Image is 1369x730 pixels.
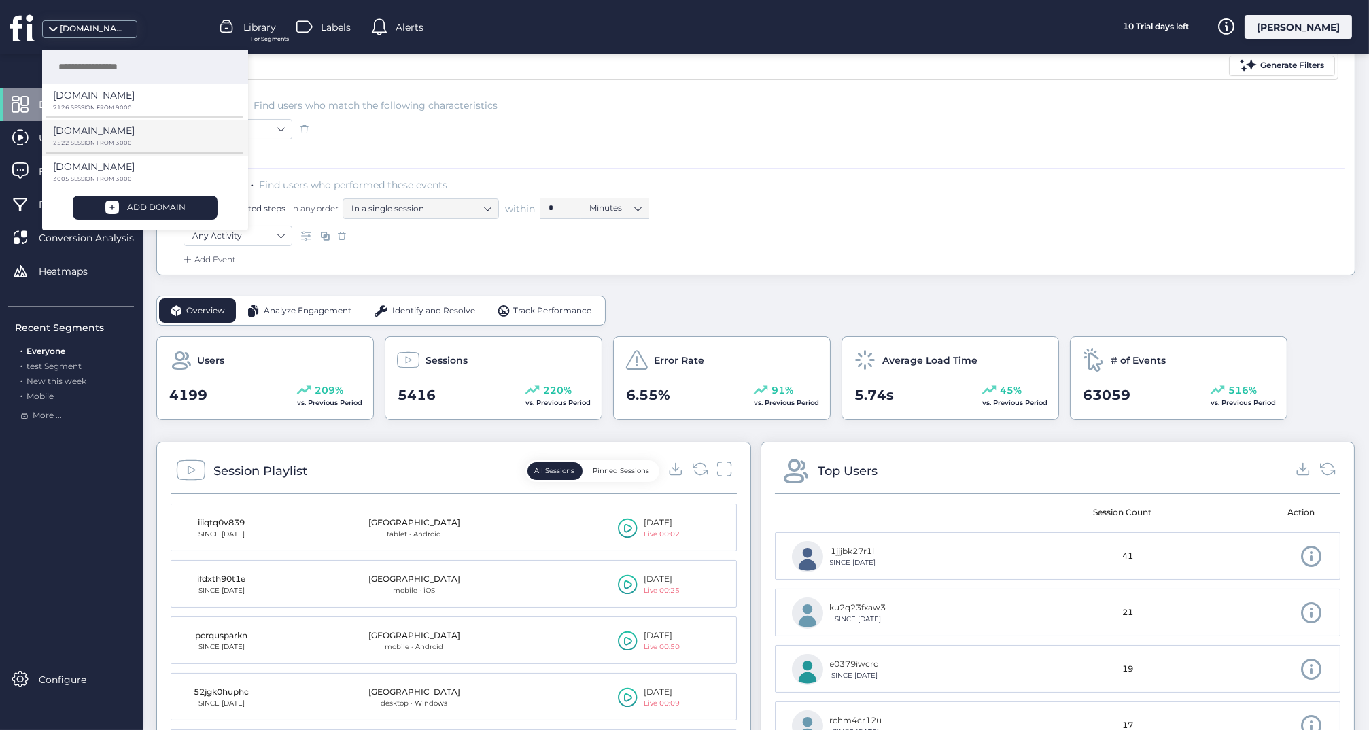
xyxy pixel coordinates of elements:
[39,672,107,687] span: Configure
[53,88,135,103] p: [DOMAIN_NAME]
[53,176,226,182] p: 3005 SESSION FROM 3000
[27,346,65,356] span: Everyone
[188,585,256,596] div: SINCE [DATE]
[644,629,680,642] div: [DATE]
[830,670,880,681] div: SINCE [DATE]
[368,573,460,586] div: [GEOGRAPHIC_DATA]
[60,22,128,35] div: [DOMAIN_NAME]
[213,462,307,481] div: Session Playlist
[188,517,256,529] div: iiiqtq0v839
[20,343,22,356] span: .
[426,353,468,368] span: Sessions
[1229,56,1335,76] button: Generate Filters
[368,629,460,642] div: [GEOGRAPHIC_DATA]
[513,305,591,317] span: Track Performance
[1211,398,1276,407] span: vs. Previous Period
[830,545,876,558] div: 1jjjbk27r1l
[368,529,460,540] div: tablet · Android
[53,105,226,111] p: 7126 SESSION FROM 9000
[351,198,490,219] nz-select-item: In a single session
[39,230,154,245] span: Conversion Analysis
[527,462,583,480] button: All Sessions
[15,320,134,335] div: Recent Segments
[297,398,362,407] span: vs. Previous Period
[644,529,680,540] div: Live 00:02
[654,353,704,368] span: Error Rate
[368,686,460,699] div: [GEOGRAPHIC_DATA]
[188,629,256,642] div: pcrqusparkn
[1192,494,1331,532] mat-header-cell: Action
[644,686,680,699] div: [DATE]
[1105,15,1207,39] div: 10 Trial days left
[586,462,657,480] button: Pinned Sessions
[188,642,256,653] div: SINCE [DATE]
[288,203,339,214] span: in any order
[181,253,236,266] div: Add Event
[33,409,62,422] span: More ...
[644,517,680,529] div: [DATE]
[27,391,54,401] span: Mobile
[20,373,22,386] span: .
[368,642,460,653] div: mobile · Android
[644,573,680,586] div: [DATE]
[368,517,460,529] div: [GEOGRAPHIC_DATA]
[1260,59,1324,72] div: Generate Filters
[830,602,886,614] div: ku2q23fxaw3
[39,264,108,279] span: Heatmaps
[368,698,460,709] div: desktop · Windows
[818,462,878,481] div: Top Users
[197,353,224,368] span: Users
[1083,385,1130,406] span: 63059
[1245,15,1352,39] div: [PERSON_NAME]
[830,658,880,671] div: e0379iwcrd
[854,385,894,406] span: 5.74s
[188,686,256,699] div: 52jgk0huphc
[1228,383,1257,398] span: 516%
[254,99,498,111] span: Find users who match the following characteristics
[644,642,680,653] div: Live 00:50
[396,20,423,35] span: Alerts
[264,305,351,317] span: Analyze Engagement
[243,20,276,35] span: Library
[398,385,436,406] span: 5416
[188,573,256,586] div: ifdxth90t1e
[315,383,343,398] span: 209%
[53,140,226,146] p: 2522 SESSION FROM 3000
[192,226,283,246] nz-select-item: Any Activity
[53,123,135,138] p: [DOMAIN_NAME]
[772,383,793,398] span: 91%
[830,614,886,625] div: SINCE [DATE]
[321,20,351,35] span: Labels
[1123,606,1134,619] span: 21
[626,385,670,406] span: 6.55%
[1123,663,1134,676] span: 19
[589,198,641,218] nz-select-item: Minutes
[20,388,22,401] span: .
[368,585,460,596] div: mobile · iOS
[127,201,186,214] div: ADD DOMAIN
[27,361,82,371] span: test Segment
[543,383,572,398] span: 220%
[754,398,819,407] span: vs. Previous Period
[251,35,289,44] span: For Segments
[251,176,254,190] span: .
[259,179,447,191] span: Find users who performed these events
[188,698,256,709] div: SINCE [DATE]
[644,585,680,596] div: Live 00:25
[1000,383,1022,398] span: 45%
[830,714,882,727] div: rchm4cr12u
[505,202,535,215] span: within
[169,385,207,406] span: 4199
[392,305,475,317] span: Identify and Resolve
[525,398,591,407] span: vs. Previous Period
[1111,353,1166,368] span: # of Events
[20,358,22,371] span: .
[882,353,977,368] span: Average Load Time
[53,159,135,174] p: [DOMAIN_NAME]
[830,557,876,568] div: SINCE [DATE]
[644,698,680,709] div: Live 00:09
[186,305,225,317] span: Overview
[1123,550,1134,563] span: 41
[188,529,256,540] div: SINCE [DATE]
[982,398,1047,407] span: vs. Previous Period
